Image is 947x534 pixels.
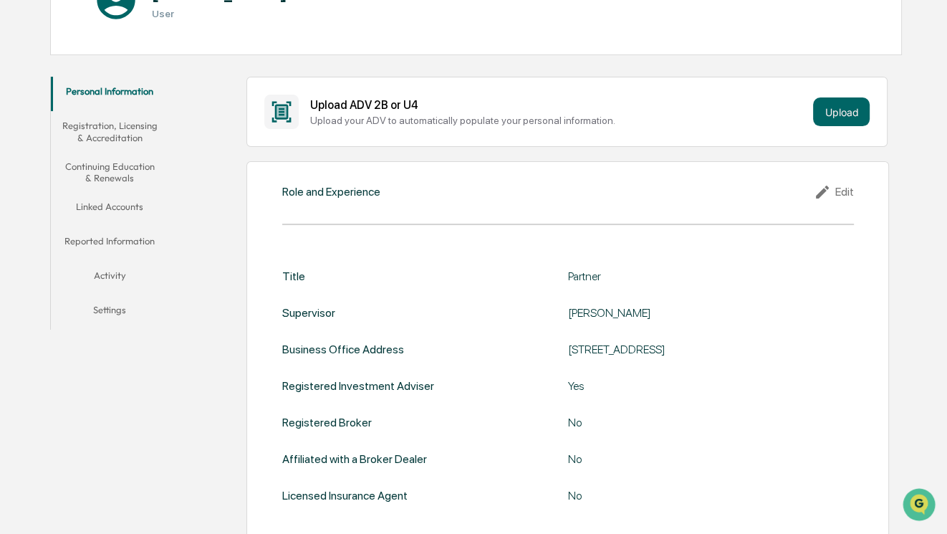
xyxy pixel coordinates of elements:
button: Settings [51,295,170,330]
div: Business Office Address [282,343,404,356]
iframe: Open customer support [901,487,940,525]
button: Continuing Education & Renewals [51,152,170,193]
span: Data Lookup [29,208,90,222]
button: Registration, Licensing & Accreditation [51,111,170,152]
div: [PERSON_NAME] [568,306,854,320]
button: Start new chat [244,114,261,131]
div: We're available if you need us! [49,124,181,135]
div: 🖐️ [14,182,26,194]
button: Linked Accounts [51,192,170,227]
span: Preclearance [29,181,92,195]
div: Partner [568,270,854,283]
a: 🔎Data Lookup [9,202,96,228]
div: No [568,416,854,429]
div: No [568,452,854,466]
div: No [568,489,854,502]
div: Licensed Insurance Agent [282,489,408,502]
div: Registered Investment Adviser [282,379,434,393]
div: Title [282,270,305,283]
div: 🗄️ [104,182,115,194]
div: 🔎 [14,209,26,221]
button: Reported Information [51,227,170,261]
p: How can we help? [14,30,261,53]
div: Start new chat [49,110,235,124]
div: [STREET_ADDRESS] [568,343,854,356]
a: 🗄️Attestations [98,175,183,201]
button: Activity [51,261,170,295]
a: Powered byPylon [101,242,173,254]
div: Registered Broker [282,416,372,429]
div: Yes [568,379,854,393]
div: secondary tabs example [51,77,170,330]
button: Personal Information [51,77,170,111]
div: Upload ADV 2B or U4 [310,98,807,112]
div: Affiliated with a Broker Dealer [282,452,427,466]
div: Upload your ADV to automatically populate your personal information. [310,115,807,126]
span: Attestations [118,181,178,195]
h3: User [152,8,287,19]
div: Edit [814,183,854,201]
div: Role and Experience [282,185,380,199]
span: Pylon [143,243,173,254]
a: 🖐️Preclearance [9,175,98,201]
button: Upload [813,97,870,126]
div: Supervisor [282,306,335,320]
img: 1746055101610-c473b297-6a78-478c-a979-82029cc54cd1 [14,110,40,135]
